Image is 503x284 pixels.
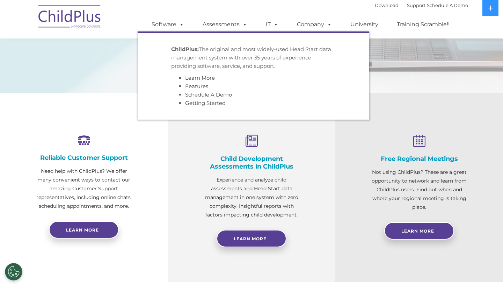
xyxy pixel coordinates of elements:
[427,2,468,8] a: Schedule A Demo
[185,91,232,98] a: Schedule A Demo
[217,230,286,247] a: Learn More
[35,0,105,35] img: ChildPlus by Procare Solutions
[185,74,215,81] a: Learn More
[407,2,425,8] a: Support
[401,228,434,234] span: Learn More
[203,176,300,219] p: Experience and analyze child assessments and Head Start data management in one system with zero c...
[49,221,119,239] a: Learn more
[185,83,208,90] a: Features
[234,236,267,241] span: Learn More
[185,100,226,106] a: Getting Started
[171,46,199,52] strong: ChildPlus:
[66,227,99,233] span: Learn more
[343,17,385,31] a: University
[35,154,133,162] h4: Reliable Customer Support
[290,17,339,31] a: Company
[375,2,399,8] a: Download
[375,2,468,8] font: |
[203,155,300,170] h4: Child Development Assessments in ChildPlus
[35,167,133,211] p: Need help with ChildPlus? We offer many convenient ways to contact our amazing Customer Support r...
[5,263,22,281] button: Cookies Settings
[97,75,127,80] span: Phone number
[171,45,335,70] p: The original and most widely-used Head Start data management system with over 35 years of experie...
[196,17,254,31] a: Assessments
[259,17,285,31] a: IT
[370,168,468,212] p: Not using ChildPlus? These are a great opportunity to network and learn from ChildPlus users. Fin...
[384,222,454,240] a: Learn More
[145,17,191,31] a: Software
[370,155,468,163] h4: Free Regional Meetings
[97,46,118,51] span: Last name
[390,17,457,31] a: Training Scramble!!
